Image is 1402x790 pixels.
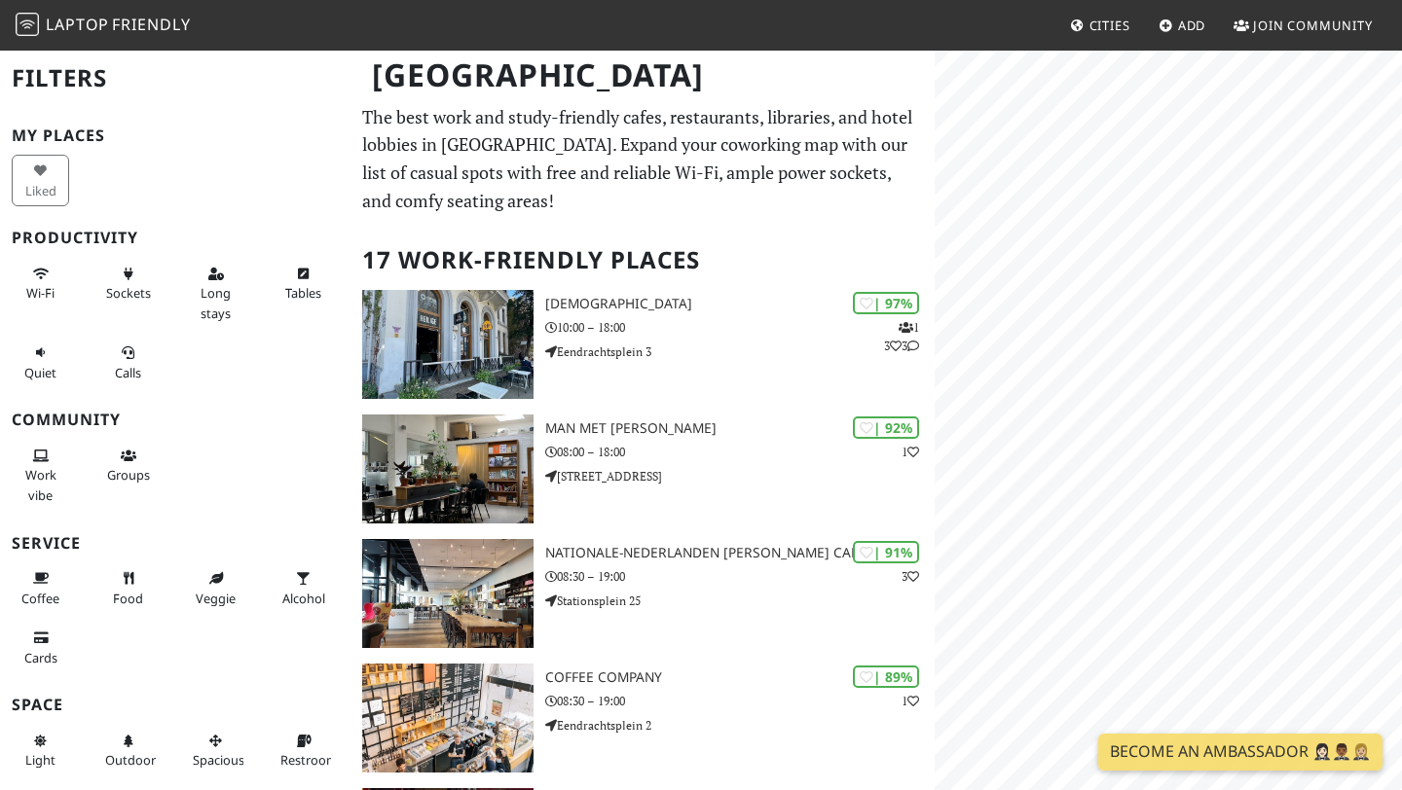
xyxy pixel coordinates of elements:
[280,751,338,769] span: Restroom
[99,725,157,776] button: Outdoor
[282,590,325,607] span: Alcohol
[1151,8,1214,43] a: Add
[12,696,339,714] h3: Space
[196,590,236,607] span: Veggie
[545,467,935,485] p: [STREET_ADDRESS]
[853,292,919,314] div: | 97%
[350,539,935,648] a: Nationale-Nederlanden Douwe Egberts Café | 91% 3 Nationale-Nederlanden [PERSON_NAME] Café 08:30 –...
[46,14,109,35] span: Laptop
[275,258,332,309] button: Tables
[275,562,332,614] button: Alcohol
[1098,734,1383,771] a: Become an Ambassador 🤵🏻‍♀️🤵🏾‍♂️🤵🏼‍♀️
[350,664,935,772] a: Coffee Company | 89% 1 Coffee Company 08:30 – 19:00 Eendrachtsplein 2
[106,284,151,302] span: Power sockets
[853,665,919,688] div: | 89%
[99,562,157,614] button: Food
[16,9,191,43] a: LaptopFriendly LaptopFriendly
[545,420,935,437] h3: Man met [PERSON_NAME]
[12,258,69,309] button: Wi-Fi
[12,440,69,511] button: Work vibe
[362,539,534,648] img: Nationale-Nederlanden Douwe Egberts Café
[545,716,935,735] p: Eendrachtsplein 2
[1062,8,1138,43] a: Cities
[902,443,919,461] p: 1
[1089,17,1130,34] span: Cities
[24,649,57,666] span: Credit cards
[545,669,935,686] h3: Coffee Company
[362,664,534,772] img: Coffee Company
[362,414,534,523] img: Man met bril koffie
[12,534,339,553] h3: Service
[362,231,923,290] h2: 17 Work-Friendly Places
[12,411,339,429] h3: Community
[12,49,339,108] h2: Filters
[12,337,69,388] button: Quiet
[113,590,143,607] span: Food
[545,296,935,312] h3: [DEMOGRAPHIC_DATA]
[362,290,534,399] img: Heilige Boontjes
[1253,17,1373,34] span: Join Community
[25,751,55,769] span: Natural light
[545,567,935,586] p: 08:30 – 19:00
[285,284,321,302] span: Work-friendly tables
[1226,8,1381,43] a: Join Community
[902,567,919,586] p: 3
[24,364,56,381] span: Quiet
[99,258,157,309] button: Sockets
[350,290,935,399] a: Heilige Boontjes | 97% 133 [DEMOGRAPHIC_DATA] 10:00 – 18:00 Eendrachtsplein 3
[105,751,156,769] span: Outdoor area
[12,725,69,776] button: Light
[545,443,935,461] p: 08:00 – 18:00
[99,440,157,491] button: Groups
[12,126,339,145] h3: My Places
[21,590,59,607] span: Coffee
[545,545,935,561] h3: Nationale-Nederlanden [PERSON_NAME] Café
[356,49,931,102] h1: [GEOGRAPHIC_DATA]
[902,692,919,710] p: 1
[25,466,56,503] span: People working
[112,14,190,35] span: Friendly
[350,414,935,523] a: Man met bril koffie | 92% 1 Man met [PERSON_NAME] 08:00 – 18:00 [STREET_ADDRESS]
[107,466,150,484] span: Group tables
[853,541,919,563] div: | 91%
[187,562,244,614] button: Veggie
[545,342,935,361] p: Eendrachtsplein 3
[99,337,157,388] button: Calls
[193,751,244,769] span: Spacious
[545,318,935,337] p: 10:00 – 18:00
[884,318,919,355] p: 1 3 3
[1178,17,1206,34] span: Add
[275,725,332,776] button: Restroom
[362,103,923,215] p: The best work and study-friendly cafes, restaurants, libraries, and hotel lobbies in [GEOGRAPHIC_...
[853,416,919,439] div: | 92%
[115,364,141,381] span: Video/audio calls
[201,284,231,321] span: Long stays
[187,258,244,329] button: Long stays
[545,692,935,710] p: 08:30 – 19:00
[545,592,935,610] p: Stationsplein 25
[187,725,244,776] button: Spacious
[12,562,69,614] button: Coffee
[26,284,55,302] span: Stable Wi-Fi
[12,229,339,247] h3: Productivity
[12,622,69,673] button: Cards
[16,13,39,36] img: LaptopFriendly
